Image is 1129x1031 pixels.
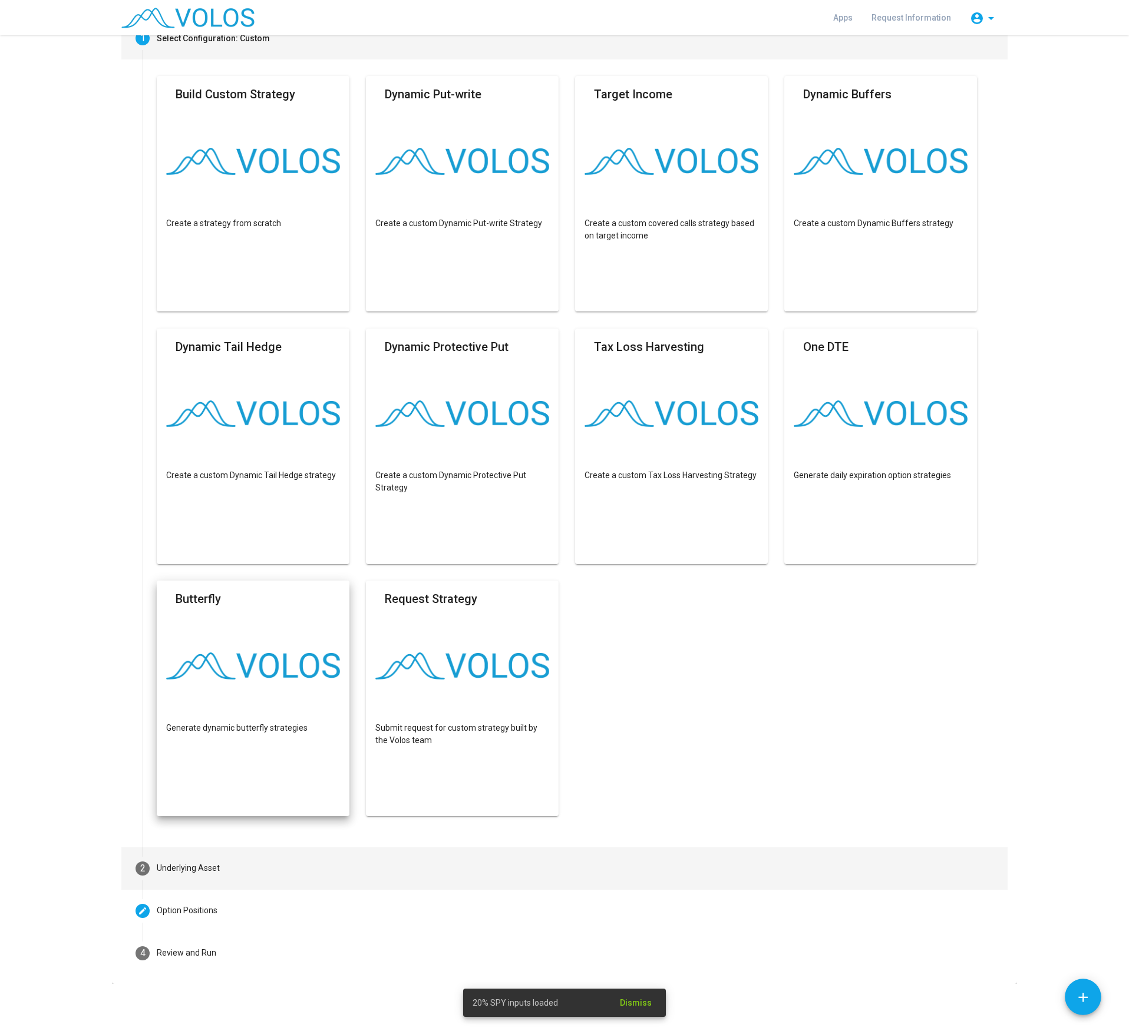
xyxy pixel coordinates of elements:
[1075,990,1091,1005] mat-icon: add
[473,997,558,1009] span: 20% SPY inputs loaded
[984,11,998,25] mat-icon: arrow_drop_down
[375,148,549,175] img: logo.png
[166,469,340,482] p: Create a custom Dynamic Tail Hedge strategy
[166,148,340,175] img: logo.png
[585,217,758,242] p: Create a custom covered calls strategy based on target income
[794,400,968,427] img: logo.png
[594,338,704,356] mat-card-title: Tax Loss Harvesting
[166,722,340,734] p: Generate dynamic butterfly strategies
[871,13,951,22] span: Request Information
[157,32,270,45] div: Select Configuration: Custom
[970,11,984,25] mat-icon: account_circle
[375,469,549,494] p: Create a custom Dynamic Protective Put Strategy
[375,217,549,230] p: Create a custom Dynamic Put-write Strategy
[585,400,758,427] img: logo.png
[375,722,549,747] p: Submit request for custom strategy built by the Volos team
[803,338,849,356] mat-card-title: One DTE
[585,469,758,482] p: Create a custom Tax Loss Harvesting Strategy
[833,13,853,22] span: Apps
[385,590,477,608] mat-card-title: Request Strategy
[140,947,146,959] span: 4
[824,7,862,28] a: Apps
[585,148,758,175] img: logo.png
[794,148,968,175] img: logo.png
[140,32,146,44] span: 1
[794,469,968,482] p: Generate daily expiration option strategies
[138,906,147,916] mat-icon: create
[610,992,661,1013] button: Dismiss
[385,85,481,103] mat-card-title: Dynamic Put-write
[176,338,282,356] mat-card-title: Dynamic Tail Hedge
[157,947,216,959] div: Review and Run
[157,862,220,874] div: Underlying Asset
[1065,979,1101,1015] button: Add icon
[594,85,672,103] mat-card-title: Target Income
[176,590,221,608] mat-card-title: Butterfly
[375,400,549,427] img: logo.png
[862,7,960,28] a: Request Information
[375,652,549,679] img: logo.png
[166,400,340,427] img: logo.png
[157,904,217,917] div: Option Positions
[620,998,652,1007] span: Dismiss
[794,217,968,230] p: Create a custom Dynamic Buffers strategy
[385,338,509,356] mat-card-title: Dynamic Protective Put
[803,85,892,103] mat-card-title: Dynamic Buffers
[166,652,340,679] img: logo.png
[140,863,146,874] span: 2
[166,217,340,230] p: Create a strategy from scratch
[176,85,295,103] mat-card-title: Build Custom Strategy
